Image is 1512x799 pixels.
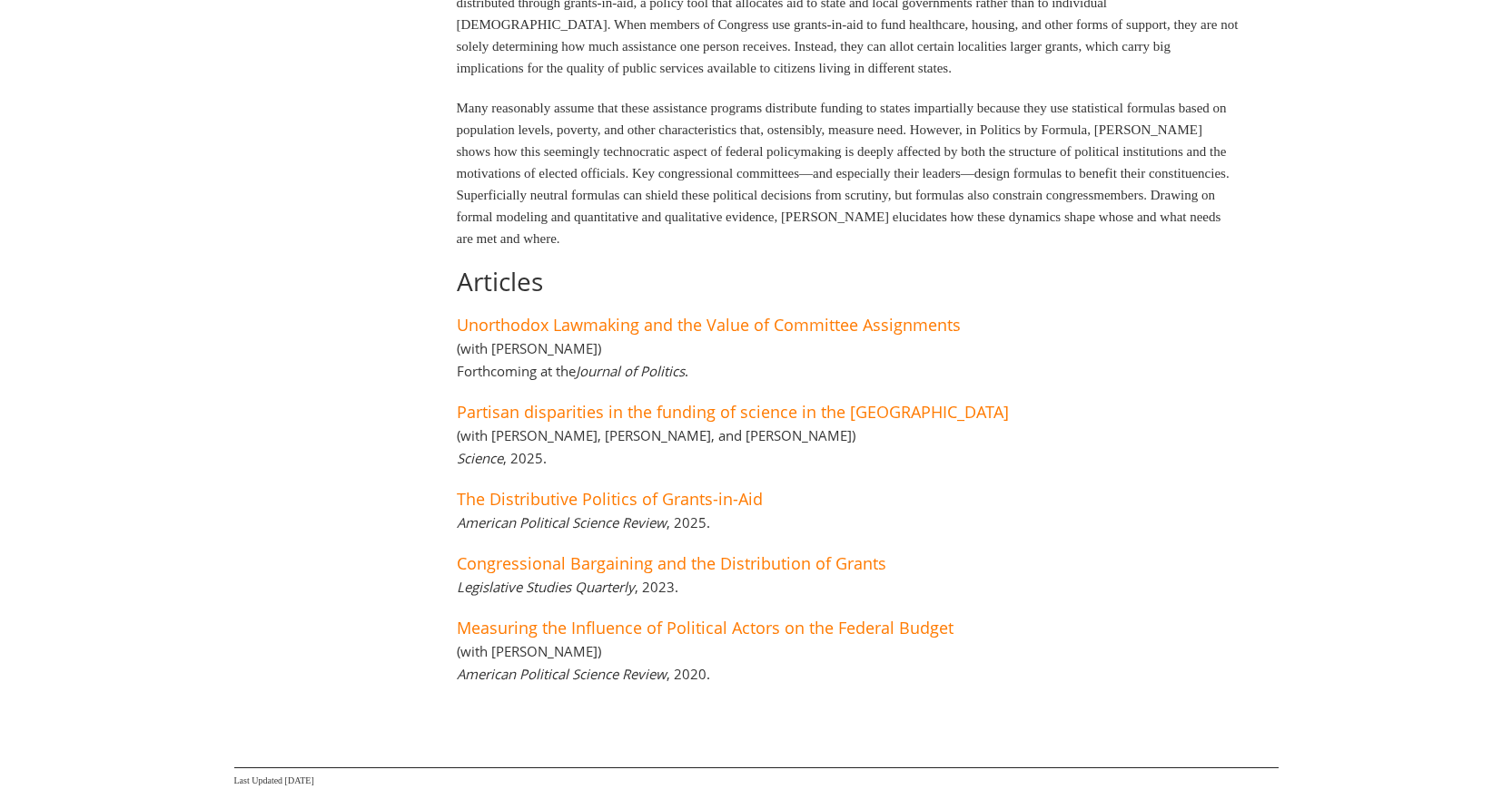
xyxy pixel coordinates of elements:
[457,513,710,531] h4: , 2025.
[457,339,688,380] h4: (with [PERSON_NAME]) Forthcoming at the .
[457,401,1009,423] a: Partisan disparities in the funding of science in the [GEOGRAPHIC_DATA]
[457,642,710,683] h4: (with [PERSON_NAME]) , 2020.
[457,488,763,510] a: The Distributive Politics of Grants-in-Aid
[457,552,886,574] a: Congressional Bargaining and the Distribution of Grants
[457,426,855,467] h4: (with [PERSON_NAME], [PERSON_NAME], and [PERSON_NAME]) , 2025.
[457,578,678,596] h4: , 2023.
[457,617,954,638] a: Measuring the Influence of Political Actors on the Federal Budget
[457,268,1240,296] h1: Articles
[234,775,314,785] span: Last Updated [DATE]
[457,449,503,467] i: Science
[576,362,685,380] i: Journal of Politics
[457,97,1240,249] p: Many reasonably assume that these assistance programs distribute funding to states impartially be...
[457,314,961,336] a: Unorthodox Lawmaking and the Value of Committee Assignments
[457,513,667,531] i: American Political Science Review
[457,578,635,596] i: Legislative Studies Quarterly
[457,665,667,683] i: American Political Science Review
